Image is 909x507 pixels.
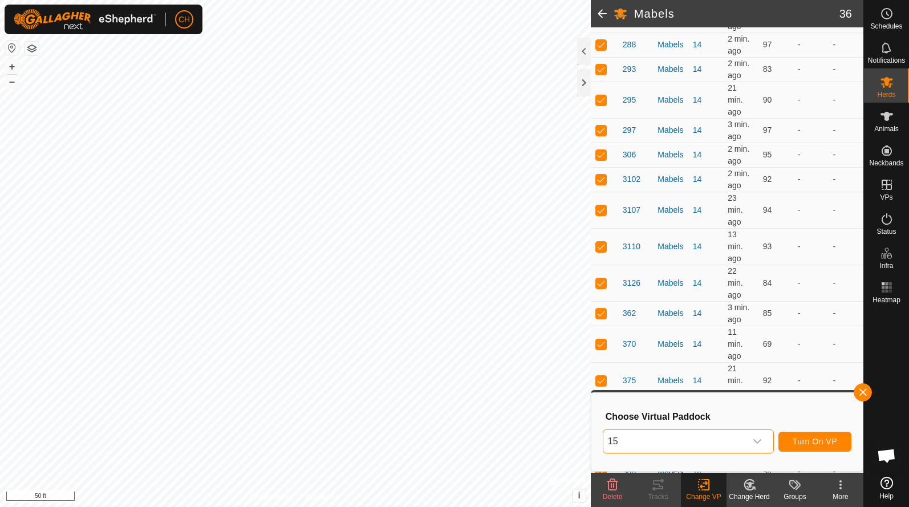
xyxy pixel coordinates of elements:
[658,277,683,289] div: Mabels
[829,362,863,399] td: -
[728,230,742,263] span: Sep 24, 2025 at 7:30 PM
[877,91,895,98] span: Herds
[623,338,636,350] span: 370
[793,33,828,57] td: -
[634,7,839,21] h2: Mabels
[693,95,702,104] a: 14
[658,307,683,319] div: Mabels
[658,63,683,75] div: Mabels
[870,23,902,30] span: Schedules
[793,143,828,167] td: -
[793,118,828,143] td: -
[746,430,769,453] div: dropdown trigger
[693,467,702,476] a: 14
[623,149,636,161] span: 306
[829,82,863,118] td: -
[793,82,828,118] td: -
[829,167,863,192] td: -
[879,262,893,269] span: Infra
[873,297,900,303] span: Heatmap
[658,466,683,478] div: Mabels
[763,339,772,348] span: 69
[728,34,749,55] span: Sep 24, 2025 at 7:41 PM
[5,60,19,74] button: +
[728,169,749,190] span: Sep 24, 2025 at 7:41 PM
[793,167,828,192] td: -
[763,467,772,476] span: 94
[25,42,39,55] button: Map Layers
[879,493,894,500] span: Help
[728,303,749,324] span: Sep 24, 2025 at 7:40 PM
[728,120,749,141] span: Sep 24, 2025 at 7:40 PM
[658,338,683,350] div: Mabels
[578,490,581,500] span: i
[793,301,828,326] td: -
[874,125,899,132] span: Animals
[869,160,903,167] span: Neckbands
[623,277,640,289] span: 3126
[693,376,702,385] a: 14
[693,175,702,184] a: 14
[763,205,772,214] span: 94
[763,95,772,104] span: 90
[727,492,772,502] div: Change Herd
[829,192,863,228] td: -
[728,327,742,360] span: Sep 24, 2025 at 7:32 PM
[635,492,681,502] div: Tracks
[623,375,636,387] span: 375
[693,205,702,214] a: 14
[658,149,683,161] div: Mabels
[793,326,828,362] td: -
[623,39,636,51] span: 288
[728,266,742,299] span: Sep 24, 2025 at 7:21 PM
[603,493,623,501] span: Delete
[876,228,896,235] span: Status
[793,460,828,484] td: -
[870,439,904,473] div: Open chat
[693,150,702,159] a: 14
[829,57,863,82] td: -
[623,173,640,185] span: 3102
[763,64,772,74] span: 83
[763,175,772,184] span: 92
[728,83,742,116] span: Sep 24, 2025 at 7:22 PM
[728,59,749,80] span: Sep 24, 2025 at 7:41 PM
[829,265,863,301] td: -
[693,125,702,135] a: 14
[307,492,340,502] a: Contact Us
[763,150,772,159] span: 95
[658,124,683,136] div: Mabels
[623,63,636,75] span: 293
[693,339,702,348] a: 14
[178,14,190,26] span: CH
[763,40,772,49] span: 97
[793,265,828,301] td: -
[658,241,683,253] div: Mabels
[658,204,683,216] div: Mabels
[829,460,863,484] td: -
[623,307,636,319] span: 362
[658,94,683,106] div: Mabels
[728,144,749,165] span: Sep 24, 2025 at 7:41 PM
[14,9,156,30] img: Gallagher Logo
[829,33,863,57] td: -
[693,64,702,74] a: 14
[693,309,702,318] a: 14
[793,192,828,228] td: -
[603,430,746,453] span: 15
[763,278,772,287] span: 84
[693,278,702,287] a: 14
[763,376,772,385] span: 92
[658,39,683,51] div: Mabels
[864,472,909,504] a: Help
[839,5,852,22] span: 36
[793,57,828,82] td: -
[763,125,772,135] span: 97
[658,173,683,185] div: Mabels
[793,228,828,265] td: -
[829,118,863,143] td: -
[623,466,636,478] span: 388
[681,492,727,502] div: Change VP
[606,411,851,422] h3: Choose Virtual Paddock
[793,437,837,446] span: Turn On VP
